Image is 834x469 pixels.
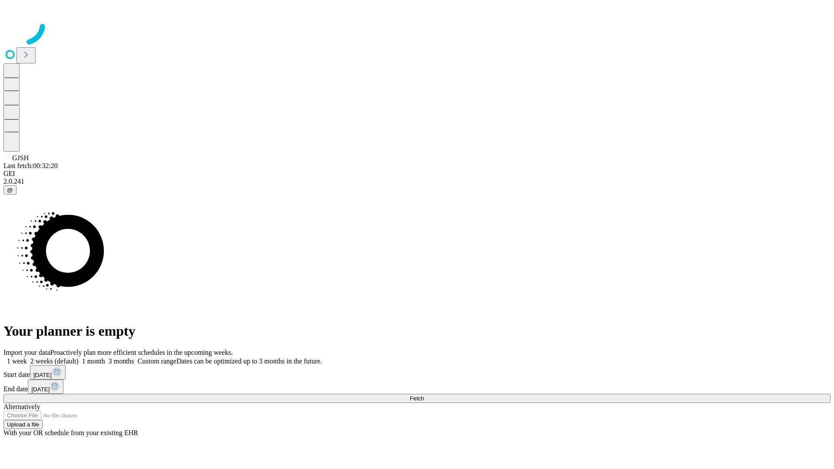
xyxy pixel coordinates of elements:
[3,420,43,429] button: Upload a file
[31,386,50,393] span: [DATE]
[3,365,831,380] div: Start date
[30,357,79,365] span: 2 weeks (default)
[7,187,13,193] span: @
[3,380,831,394] div: End date
[3,162,58,169] span: Last fetch: 00:32:20
[50,349,233,356] span: Proactively plan more efficient schedules in the upcoming weeks.
[7,357,27,365] span: 1 week
[3,349,50,356] span: Import your data
[12,154,29,162] span: GJSH
[3,394,831,403] button: Fetch
[3,403,40,410] span: Alternatively
[109,357,134,365] span: 3 months
[28,380,63,394] button: [DATE]
[33,372,52,378] span: [DATE]
[3,170,831,178] div: GEI
[176,357,322,365] span: Dates can be optimized up to 3 months in the future.
[410,395,424,402] span: Fetch
[138,357,176,365] span: Custom range
[3,323,831,339] h1: Your planner is empty
[3,178,831,185] div: 2.0.241
[82,357,105,365] span: 1 month
[3,185,17,195] button: @
[3,429,138,436] span: With your OR schedule from your existing EHR
[30,365,66,380] button: [DATE]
